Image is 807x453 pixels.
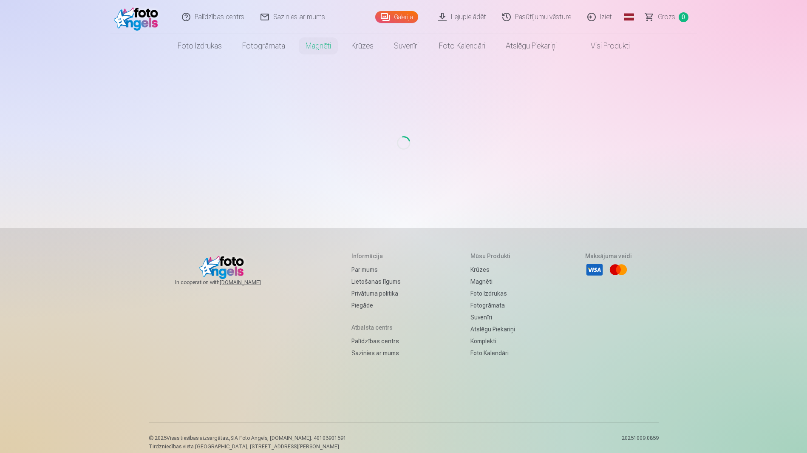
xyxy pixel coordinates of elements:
[470,252,515,260] h5: Mūsu produkti
[470,299,515,311] a: Fotogrāmata
[470,264,515,276] a: Krūzes
[175,279,281,286] span: In cooperation with
[351,288,401,299] a: Privātuma politika
[351,347,401,359] a: Sazinies ar mums
[429,34,496,58] a: Foto kalendāri
[351,335,401,347] a: Palīdzības centrs
[230,435,346,441] span: SIA Foto Angels, [DOMAIN_NAME]. 40103901591
[585,252,632,260] h5: Maksājuma veidi
[351,299,401,311] a: Piegāde
[470,335,515,347] a: Komplekti
[375,11,418,23] a: Galerija
[609,260,628,279] li: Mastercard
[470,347,515,359] a: Foto kalendāri
[658,12,675,22] span: Grozs
[167,34,232,58] a: Foto izdrukas
[470,276,515,288] a: Magnēti
[679,12,688,22] span: 0
[585,260,604,279] li: Visa
[351,252,401,260] h5: Informācija
[384,34,429,58] a: Suvenīri
[351,323,401,332] h5: Atbalsta centrs
[351,264,401,276] a: Par mums
[470,288,515,299] a: Foto izdrukas
[622,435,659,450] p: 20251009.0859
[496,34,567,58] a: Atslēgu piekariņi
[341,34,384,58] a: Krūzes
[232,34,295,58] a: Fotogrāmata
[470,323,515,335] a: Atslēgu piekariņi
[149,435,346,442] p: © 2025 Visas tiesības aizsargātas. ,
[295,34,341,58] a: Magnēti
[470,311,515,323] a: Suvenīri
[220,279,281,286] a: [DOMAIN_NAME]
[149,443,346,450] p: Tirdzniecības vieta [GEOGRAPHIC_DATA], [STREET_ADDRESS][PERSON_NAME]
[114,3,163,31] img: /fa1
[351,276,401,288] a: Lietošanas līgums
[567,34,640,58] a: Visi produkti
